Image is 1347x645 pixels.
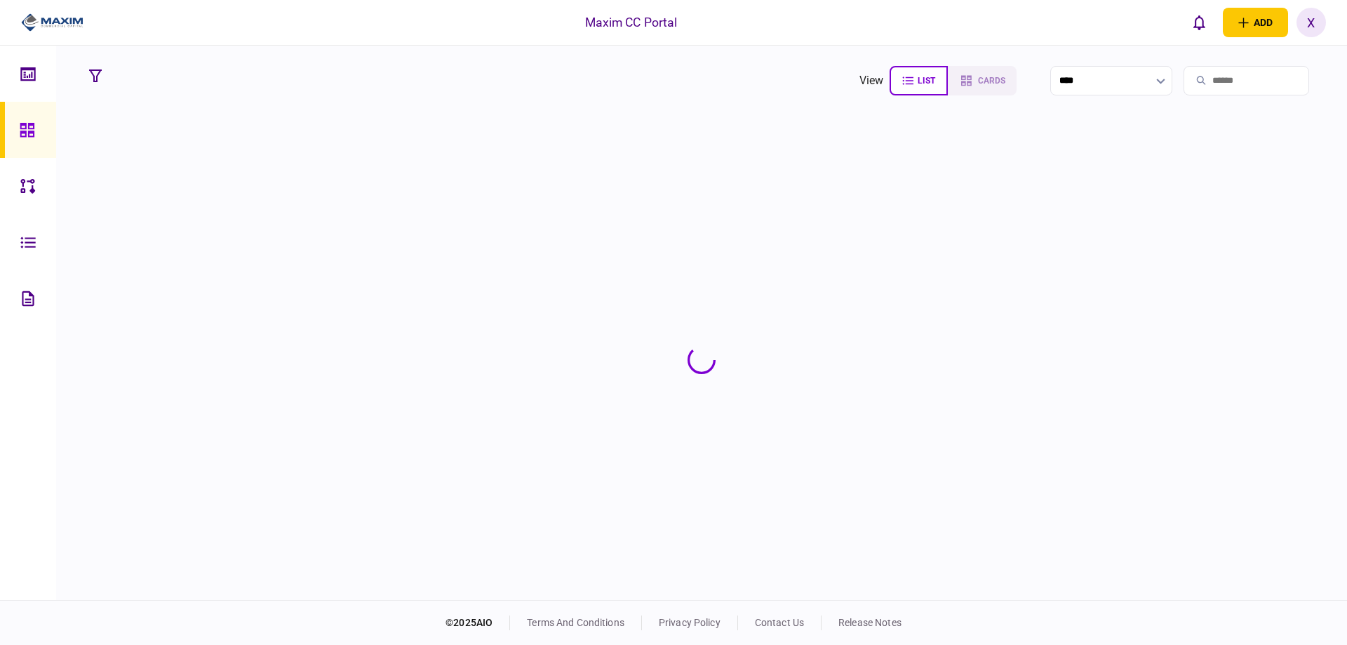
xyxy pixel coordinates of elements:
a: contact us [755,617,804,628]
div: © 2025 AIO [445,616,510,630]
button: list [890,66,948,95]
button: open adding identity options [1223,8,1288,37]
a: release notes [838,617,902,628]
button: X [1296,8,1326,37]
img: client company logo [21,12,83,33]
button: cards [948,66,1017,95]
button: open notifications list [1185,8,1214,37]
span: cards [978,76,1005,86]
a: terms and conditions [527,617,624,628]
span: list [918,76,935,86]
a: privacy policy [659,617,721,628]
div: Maxim CC Portal [585,13,678,32]
div: view [859,72,884,89]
